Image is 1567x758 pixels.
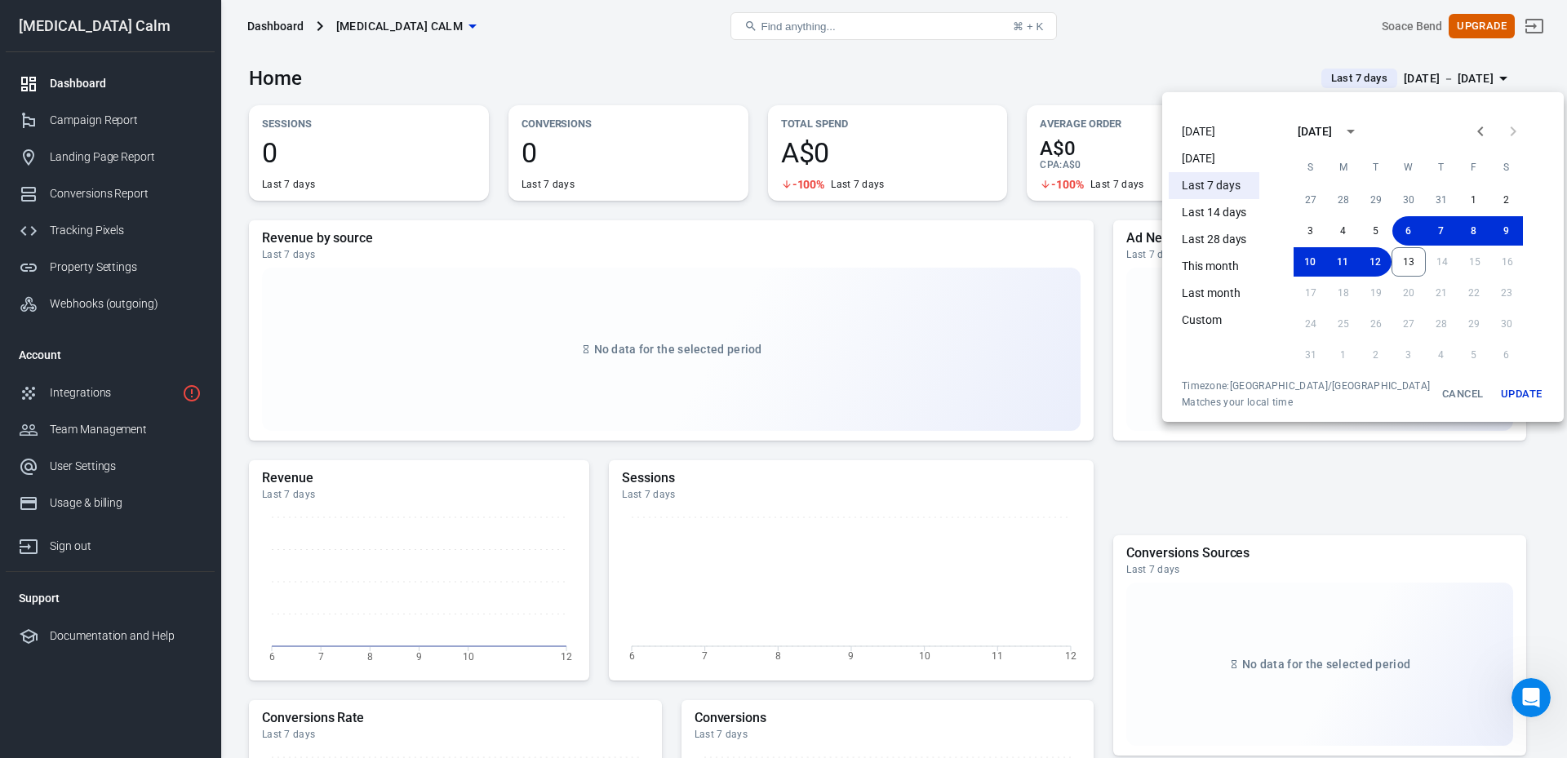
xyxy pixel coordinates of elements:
[1495,379,1547,409] button: Update
[1392,185,1425,215] button: 30
[1298,123,1332,140] div: [DATE]
[1361,151,1391,184] span: Tuesday
[1359,247,1392,277] button: 12
[1294,185,1327,215] button: 27
[1326,247,1359,277] button: 11
[1169,145,1259,172] li: [DATE]
[1425,216,1458,246] button: 7
[1169,307,1259,334] li: Custom
[1329,151,1358,184] span: Monday
[1490,216,1523,246] button: 9
[1169,118,1259,145] li: [DATE]
[1169,280,1259,307] li: Last month
[1392,216,1425,246] button: 6
[1337,117,1365,145] button: calendar view is open, switch to year view
[1425,185,1458,215] button: 31
[1182,396,1430,409] span: Matches your local time
[1360,185,1392,215] button: 29
[1464,115,1497,148] button: Previous month
[1182,379,1430,392] div: Timezone: [GEOGRAPHIC_DATA]/[GEOGRAPHIC_DATA]
[1392,247,1426,277] button: 13
[1360,216,1392,246] button: 5
[1296,151,1325,184] span: Sunday
[1169,253,1259,280] li: This month
[1458,185,1490,215] button: 1
[1436,379,1489,409] button: Cancel
[1327,216,1360,246] button: 4
[1458,216,1490,246] button: 8
[1427,151,1456,184] span: Thursday
[1169,226,1259,253] li: Last 28 days
[1459,151,1489,184] span: Friday
[1169,172,1259,199] li: Last 7 days
[1294,216,1327,246] button: 3
[1394,151,1423,184] span: Wednesday
[1492,151,1521,184] span: Saturday
[1294,247,1326,277] button: 10
[1169,199,1259,226] li: Last 14 days
[1490,185,1523,215] button: 2
[1512,678,1551,717] iframe: Intercom live chat
[1327,185,1360,215] button: 28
